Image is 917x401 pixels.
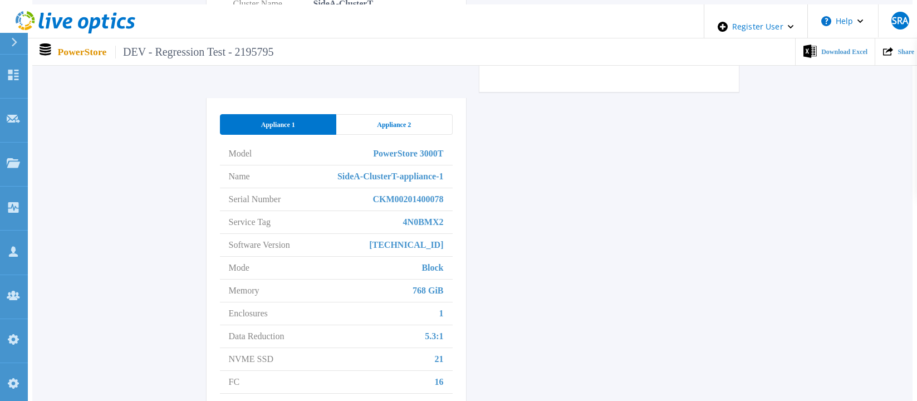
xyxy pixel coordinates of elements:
span: 21 [435,348,444,370]
span: 16 [435,371,444,393]
span: Block [421,257,443,279]
span: Data Reduction [229,325,285,348]
span: PowerStore 3000T [373,143,443,165]
span: 5.3:1 [425,325,443,348]
span: Memory [229,280,259,302]
span: Software Version [229,234,290,256]
span: 1 [439,302,444,325]
p: PowerStore [58,46,274,58]
span: Share [898,48,914,55]
span: Appliance 1 [261,120,295,129]
span: Model [229,143,252,165]
span: Download Excel [821,48,867,55]
span: DEV - Regression Test - 2195795 [115,46,273,58]
span: Appliance 2 [377,120,411,129]
span: SRA [892,16,908,25]
span: Serial Number [229,188,281,211]
span: SideA-ClusterT-appliance-1 [337,165,444,188]
span: Name [229,165,250,188]
span: [TECHNICAL_ID] [369,234,443,256]
div: Register User [704,4,807,49]
span: 4N0BMX2 [403,211,444,233]
span: 768 GiB [413,280,444,302]
span: Mode [229,257,249,279]
span: CKM00201400078 [372,188,443,211]
button: Help [808,4,877,38]
span: FC [229,371,240,393]
span: Enclosures [229,302,268,325]
span: NVME SSD [229,348,273,370]
span: Service Tag [229,211,271,233]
